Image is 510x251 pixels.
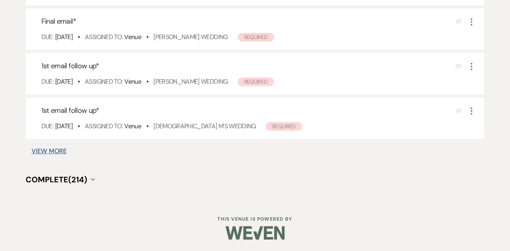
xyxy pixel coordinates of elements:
[85,33,122,41] span: Assigned To:
[125,77,142,86] span: Venue
[153,122,256,130] a: [DEMOGRAPHIC_DATA] M's Wedding
[41,122,53,130] span: Due:
[125,33,142,41] span: Venue
[78,33,80,41] b: •
[41,61,99,71] span: 1st email follow up *
[55,122,73,130] span: [DATE]
[32,148,67,154] button: View More
[41,17,76,26] span: Final email *
[146,33,148,41] b: •
[41,77,53,86] span: Due:
[238,33,274,41] span: Required
[41,106,99,115] span: 1st email follow up *
[266,122,302,131] span: Required
[55,77,73,86] span: [DATE]
[146,122,148,130] b: •
[153,33,228,41] a: [PERSON_NAME] Wedding
[226,219,285,247] img: Weven Logo
[238,77,274,86] span: Required
[125,122,142,130] span: Venue
[78,122,80,130] b: •
[41,33,53,41] span: Due:
[85,77,122,86] span: Assigned To:
[153,77,228,86] a: [PERSON_NAME] Wedding
[146,77,148,86] b: •
[85,122,122,130] span: Assigned To:
[55,33,73,41] span: [DATE]
[78,77,80,86] b: •
[26,174,87,185] span: Complete (214)
[26,176,95,184] button: Complete(214)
